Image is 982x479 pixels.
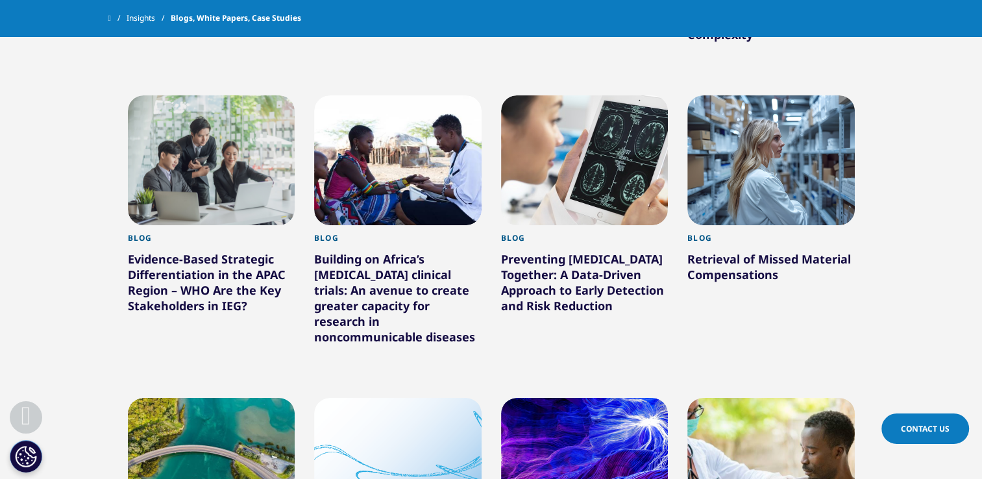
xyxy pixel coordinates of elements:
[128,251,295,319] div: Evidence-Based Strategic Differentiation in the APAC Region – WHO Are the Key Stakeholders in IEG?
[171,6,301,30] span: Blogs, White Papers, Case Studies
[314,225,482,378] a: Blog Building on Africa’s [MEDICAL_DATA] clinical trials: An avenue to create greater capacity fo...
[128,233,295,251] div: Blog
[687,225,855,315] a: Blog Retrieval of Missed Material Compensations
[314,251,482,350] div: Building on Africa’s [MEDICAL_DATA] clinical trials: An avenue to create greater capacity for res...
[127,6,171,30] a: Insights
[501,251,669,319] div: Preventing [MEDICAL_DATA] Together: A Data-Driven Approach to Early Detection and Risk Reduction
[687,251,855,288] div: Retrieval of Missed Material Compensations
[881,413,969,444] a: Contact Us
[501,225,669,347] a: Blog Preventing [MEDICAL_DATA] Together: A Data-Driven Approach to Early Detection and Risk Reduc...
[10,440,42,473] button: Cookies Settings
[314,233,482,251] div: Blog
[687,233,855,251] div: Blog
[501,233,669,251] div: Blog
[128,225,295,347] a: Blog Evidence-Based Strategic Differentiation in the APAC Region – WHO Are the Key Stakeholders i...
[901,423,950,434] span: Contact Us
